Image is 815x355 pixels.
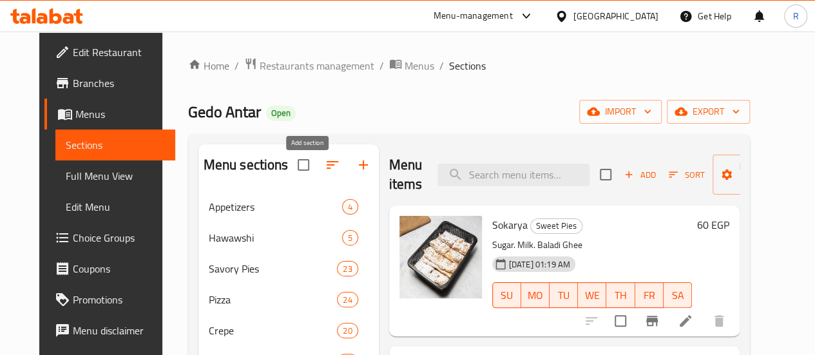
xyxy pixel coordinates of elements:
[590,104,651,120] span: import
[667,100,750,124] button: export
[678,313,693,329] a: Edit menu item
[209,199,342,215] span: Appetizers
[44,68,175,99] a: Branches
[531,218,582,233] span: Sweet Pies
[198,315,379,346] div: Crepe20
[619,165,660,185] span: Add item
[449,58,486,73] span: Sections
[492,215,528,235] span: Sokarya
[198,222,379,253] div: Hawawshi5
[188,97,261,126] span: Gedo Antar
[792,9,798,23] span: R
[209,292,338,307] span: Pizza
[606,282,635,308] button: TH
[73,323,165,338] span: Menu disclaimer
[338,325,357,337] span: 20
[607,307,634,334] span: Select to update
[290,151,317,178] span: Select all sections
[640,286,658,305] span: FR
[204,155,289,175] h2: Menu sections
[437,164,590,186] input: search
[209,323,338,338] span: Crepe
[55,191,175,222] a: Edit Menu
[44,315,175,346] a: Menu disclaimer
[434,8,513,24] div: Menu-management
[266,106,296,121] div: Open
[498,286,516,305] span: SU
[573,9,658,23] div: [GEOGRAPHIC_DATA]
[338,263,357,275] span: 23
[266,108,296,119] span: Open
[73,44,165,60] span: Edit Restaurant
[530,218,582,234] div: Sweet Pies
[704,305,734,336] button: delete
[55,130,175,160] a: Sections
[73,261,165,276] span: Coupons
[342,199,358,215] div: items
[697,216,729,234] h6: 60 EGP
[188,58,229,73] a: Home
[44,222,175,253] a: Choice Groups
[439,58,444,73] li: /
[504,258,575,271] span: [DATE] 01:19 AM
[66,199,165,215] span: Edit Menu
[611,286,629,305] span: TH
[235,58,239,73] li: /
[198,191,379,222] div: Appetizers4
[73,292,165,307] span: Promotions
[343,201,358,213] span: 4
[578,282,606,308] button: WE
[405,58,434,73] span: Menus
[389,155,423,194] h2: Menu items
[209,230,342,245] span: Hawawshi
[669,286,687,305] span: SA
[244,57,374,74] a: Restaurants management
[338,294,357,306] span: 24
[337,323,358,338] div: items
[637,305,667,336] button: Branch-specific-item
[669,168,704,182] span: Sort
[44,253,175,284] a: Coupons
[66,168,165,184] span: Full Menu View
[209,261,338,276] span: Savory Pies
[73,230,165,245] span: Choice Groups
[660,165,713,185] span: Sort items
[555,286,573,305] span: TU
[389,57,434,74] a: Menus
[583,286,601,305] span: WE
[75,106,165,122] span: Menus
[337,261,358,276] div: items
[666,165,707,185] button: Sort
[592,161,619,188] span: Select section
[619,165,660,185] button: Add
[521,282,550,308] button: MO
[44,284,175,315] a: Promotions
[492,237,692,253] p: Sugar. Milk. Baladi Ghee
[44,37,175,68] a: Edit Restaurant
[73,75,165,91] span: Branches
[260,58,374,73] span: Restaurants management
[379,58,384,73] li: /
[66,137,165,153] span: Sections
[317,149,348,180] span: Sort sections
[198,253,379,284] div: Savory Pies23
[664,282,692,308] button: SA
[677,104,740,120] span: export
[198,284,379,315] div: Pizza24
[492,282,521,308] button: SU
[188,57,750,74] nav: breadcrumb
[723,158,789,191] span: Manage items
[635,282,664,308] button: FR
[526,286,544,305] span: MO
[55,160,175,191] a: Full Menu View
[44,99,175,130] a: Menus
[550,282,578,308] button: TU
[342,230,358,245] div: items
[713,155,799,195] button: Manage items
[343,232,358,244] span: 5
